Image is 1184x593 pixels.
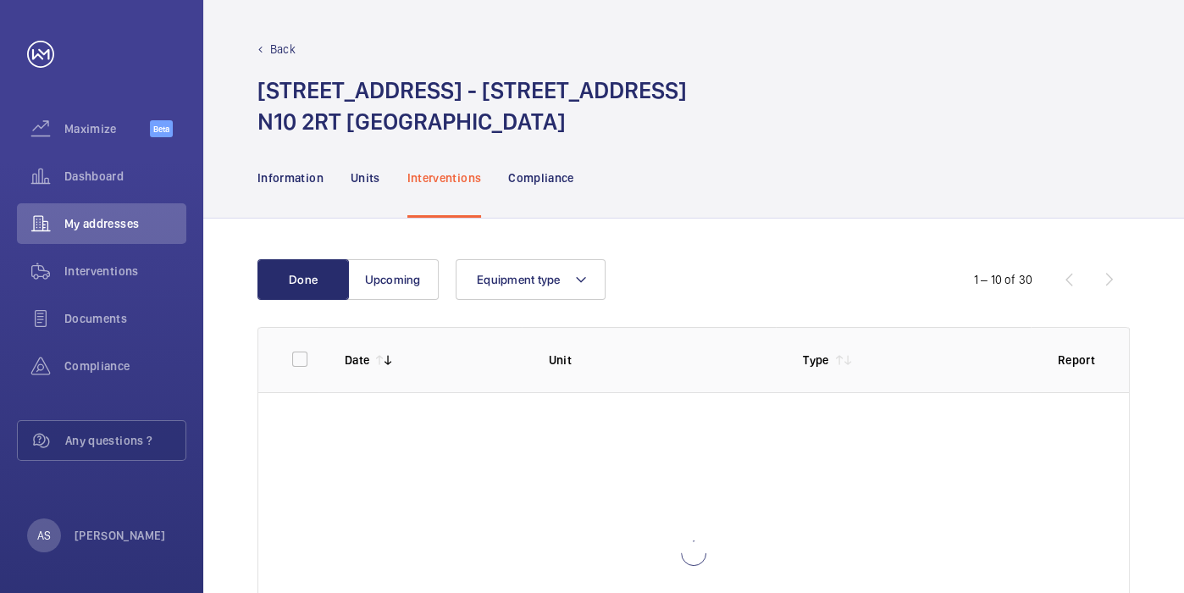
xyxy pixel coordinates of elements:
[64,357,186,374] span: Compliance
[508,169,574,186] p: Compliance
[37,527,51,544] p: AS
[270,41,296,58] p: Back
[75,527,166,544] p: [PERSON_NAME]
[64,168,186,185] span: Dashboard
[477,273,561,286] span: Equipment type
[257,169,324,186] p: Information
[64,263,186,280] span: Interventions
[345,352,369,369] p: Date
[456,259,606,300] button: Equipment type
[64,215,186,232] span: My addresses
[549,352,777,369] p: Unit
[65,432,185,449] span: Any questions ?
[150,120,173,137] span: Beta
[351,169,380,186] p: Units
[257,75,687,137] h1: [STREET_ADDRESS] - [STREET_ADDRESS] N10 2RT [GEOGRAPHIC_DATA]
[64,120,150,137] span: Maximize
[803,352,828,369] p: Type
[974,271,1032,288] div: 1 – 10 of 30
[64,310,186,327] span: Documents
[257,259,349,300] button: Done
[407,169,482,186] p: Interventions
[347,259,439,300] button: Upcoming
[1058,352,1095,369] p: Report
